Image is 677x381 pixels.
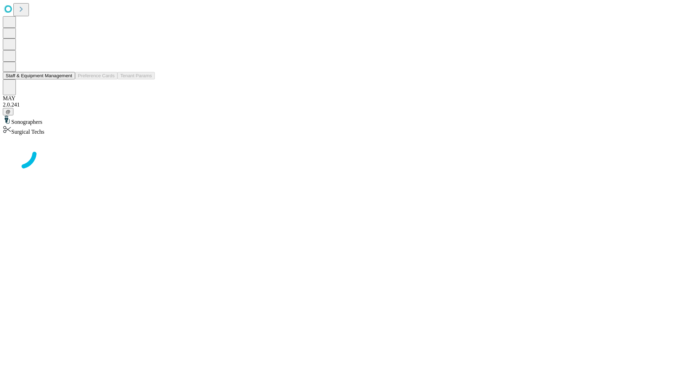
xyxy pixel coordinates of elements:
[3,115,674,125] div: Sonographers
[75,72,117,79] button: Preference Cards
[6,109,11,114] span: @
[117,72,155,79] button: Tenant Params
[3,102,674,108] div: 2.0.241
[3,95,674,102] div: MAY
[3,72,75,79] button: Staff & Equipment Management
[3,125,674,135] div: Surgical Techs
[3,108,13,115] button: @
